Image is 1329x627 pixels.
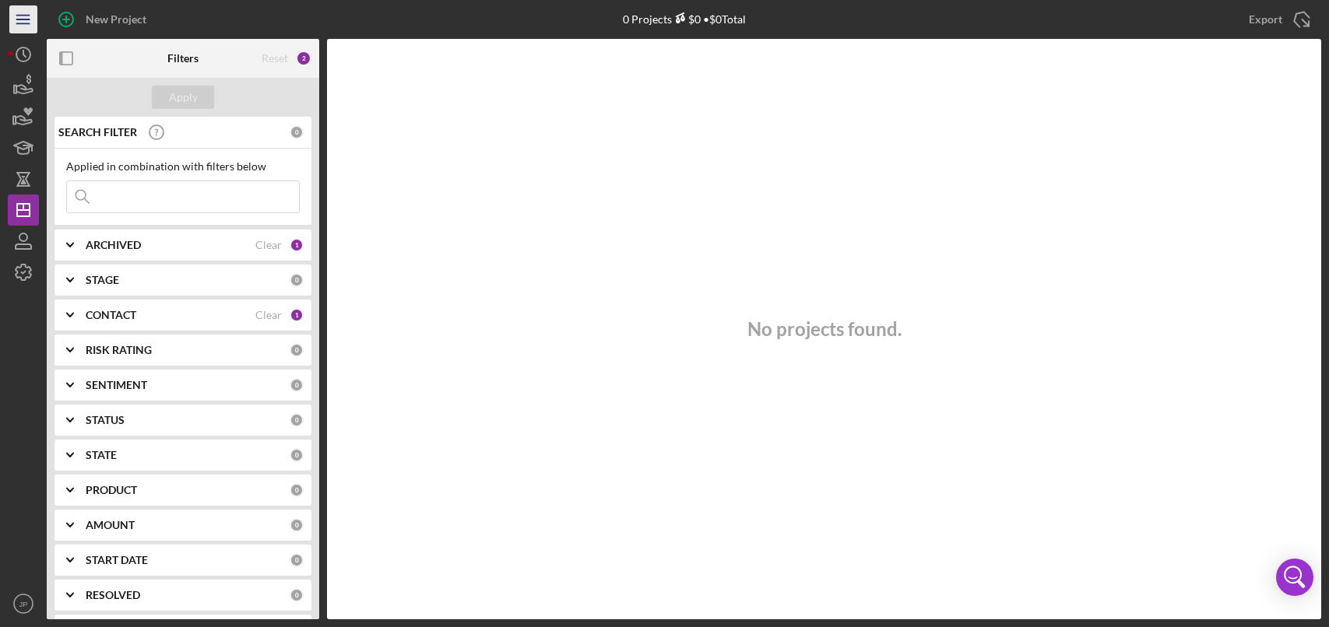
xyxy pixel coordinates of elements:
[255,239,282,251] div: Clear
[86,519,135,531] b: AMOUNT
[290,588,304,602] div: 0
[86,344,152,356] b: RISK RATING
[86,274,119,286] b: STAGE
[58,126,137,138] b: SEARCH FILTER
[66,160,300,173] div: Applied in combination with filters below
[262,52,288,65] div: Reset
[86,484,137,496] b: PRODUCT
[19,600,27,608] text: JP
[290,125,304,139] div: 0
[672,12,701,26] div: $0
[1249,4,1282,35] div: Export
[290,448,304,462] div: 0
[167,52,199,65] b: Filters
[290,483,304,497] div: 0
[86,239,141,251] b: ARCHIVED
[255,309,282,321] div: Clear
[290,553,304,567] div: 0
[86,449,117,461] b: STATE
[86,589,140,601] b: RESOLVED
[86,4,146,35] div: New Project
[290,378,304,392] div: 0
[1276,559,1313,596] div: Open Intercom Messenger
[152,86,214,109] button: Apply
[290,273,304,287] div: 0
[169,86,198,109] div: Apply
[86,414,125,426] b: STATUS
[296,51,311,66] div: 2
[86,554,148,566] b: START DATE
[8,588,39,619] button: JP
[1233,4,1321,35] button: Export
[747,318,902,340] h3: No projects found.
[86,379,147,391] b: SENTIMENT
[290,238,304,252] div: 1
[290,308,304,322] div: 1
[290,518,304,532] div: 0
[47,4,162,35] button: New Project
[623,12,746,26] div: 0 Projects • $0 Total
[86,309,136,321] b: CONTACT
[290,343,304,357] div: 0
[290,413,304,427] div: 0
